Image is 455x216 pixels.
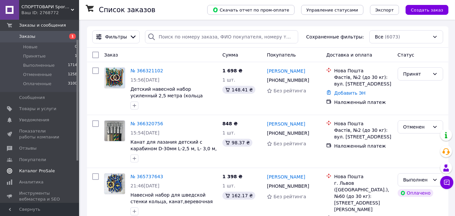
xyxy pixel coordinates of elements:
span: [PHONE_NUMBER] [267,183,309,189]
div: Отменен [403,123,430,131]
span: Без рейтинга [273,141,306,146]
div: 148.41 ₴ [222,86,255,94]
a: Фото товару [104,120,125,141]
span: [PHONE_NUMBER] [267,78,309,83]
div: Фастів, №2 (до 30 кг): вул. [STREET_ADDRESS] [334,74,392,87]
div: Наложенный платеж [334,99,392,106]
span: Отмененные [23,72,52,78]
div: Оплачено [398,189,433,197]
span: Принятые [23,53,46,59]
a: Канат для лазания детский с карабином D-30мм L-2,5 м, L- 3,0 м, [130,139,217,151]
span: Экспорт [375,8,394,12]
span: 1 шт. [222,77,235,83]
span: Сумма [222,52,238,58]
div: 98.37 ₴ [222,139,252,147]
span: Заказы [19,34,35,39]
span: (6073) [385,34,400,39]
span: Без рейтинга [273,194,306,199]
span: 1258 [68,72,77,78]
span: Показатели работы компании [19,128,61,140]
span: Сообщения [19,95,45,101]
span: 0 [75,44,77,50]
a: Фото товару [104,67,125,88]
button: Экспорт [370,5,399,15]
span: 1 [69,34,76,39]
span: Новые [23,44,38,50]
span: 848 ₴ [222,121,238,126]
span: 1714 [68,62,77,68]
span: Скачать отчет по пром-оплате [213,7,289,13]
a: № 366320756 [130,121,163,126]
span: Управление статусами [306,8,358,12]
div: Нова Пошта [334,173,392,180]
span: Инструменты вебмастера и SEO [19,190,61,202]
span: 1 698 ₴ [222,68,242,73]
img: Фото товару [104,68,125,88]
span: Выполненные [23,62,55,68]
span: Заказы и сообщения [19,22,66,28]
a: № 366321102 [130,68,163,73]
span: Покупатели [19,157,46,163]
span: Аналитика [19,179,43,185]
a: [PERSON_NAME] [267,68,305,74]
div: Нова Пошта [334,67,392,74]
a: [PERSON_NAME] [267,174,305,180]
div: Ваш ID: 2768772 [21,10,79,16]
a: Фото товару [104,173,125,194]
div: Выполнен [403,176,430,183]
div: 162.17 ₴ [222,192,255,200]
span: Товары и услуги [19,106,56,112]
span: 15:54[DATE] [130,130,159,135]
a: [PERSON_NAME] [267,121,305,127]
span: Доставка и оплата [326,52,372,58]
div: Фастів, №2 (до 30 кг): вул. [STREET_ADDRESS] [334,127,392,140]
a: Детский навесной набор усиленный 2,5 метра (кольца ,канат, лестница) DNN-3K-2,5М [130,86,206,105]
a: Создать заказ [399,7,448,12]
button: Создать заказ [406,5,448,15]
span: СПОРТТОВАРИ Sport For All Україна, Київська область, Бородянка [21,4,71,10]
span: [PHONE_NUMBER] [267,131,309,136]
button: Чат с покупателем [440,176,453,189]
span: 1 шт. [222,183,235,188]
img: Фото товару [104,121,125,141]
a: Добавить ЭН [334,90,365,96]
span: Покупатель [267,52,296,58]
a: № 365737643 [130,174,163,179]
div: Наложенный платеж [334,143,392,149]
div: г. Львов ([GEOGRAPHIC_DATA].), №60 (до 30 кг): [STREET_ADDRESS][PERSON_NAME] [334,180,392,213]
span: Сохраненные фильтры: [306,34,364,40]
span: 21:46[DATE] [130,183,159,188]
span: Уведомления [19,117,49,123]
span: Фильтры [105,34,127,40]
span: Отзывы [19,145,37,151]
span: Без рейтинга [273,88,306,93]
button: Скачать отчет по пром-оплате [207,5,295,15]
span: Заказ [104,52,118,58]
span: Оплаченные [23,81,51,87]
h1: Список заказов [99,6,156,14]
span: Статус [398,52,414,58]
span: 3100 [68,81,77,87]
span: 1 398 ₴ [222,174,242,179]
span: Все [375,34,384,40]
img: Фото товару [104,174,125,194]
span: 1 [75,53,77,59]
span: 1 шт. [222,130,235,135]
input: Поиск по номеру заказа, ФИО покупателя, номеру телефона, Email, номеру накладной [145,30,298,43]
span: Каталог ProSale [19,168,55,174]
div: Нова Пошта [334,120,392,127]
button: Управление статусами [301,5,363,15]
span: Создать заказ [411,8,443,12]
div: Принят [403,70,430,78]
span: 15:56[DATE] [130,77,159,83]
